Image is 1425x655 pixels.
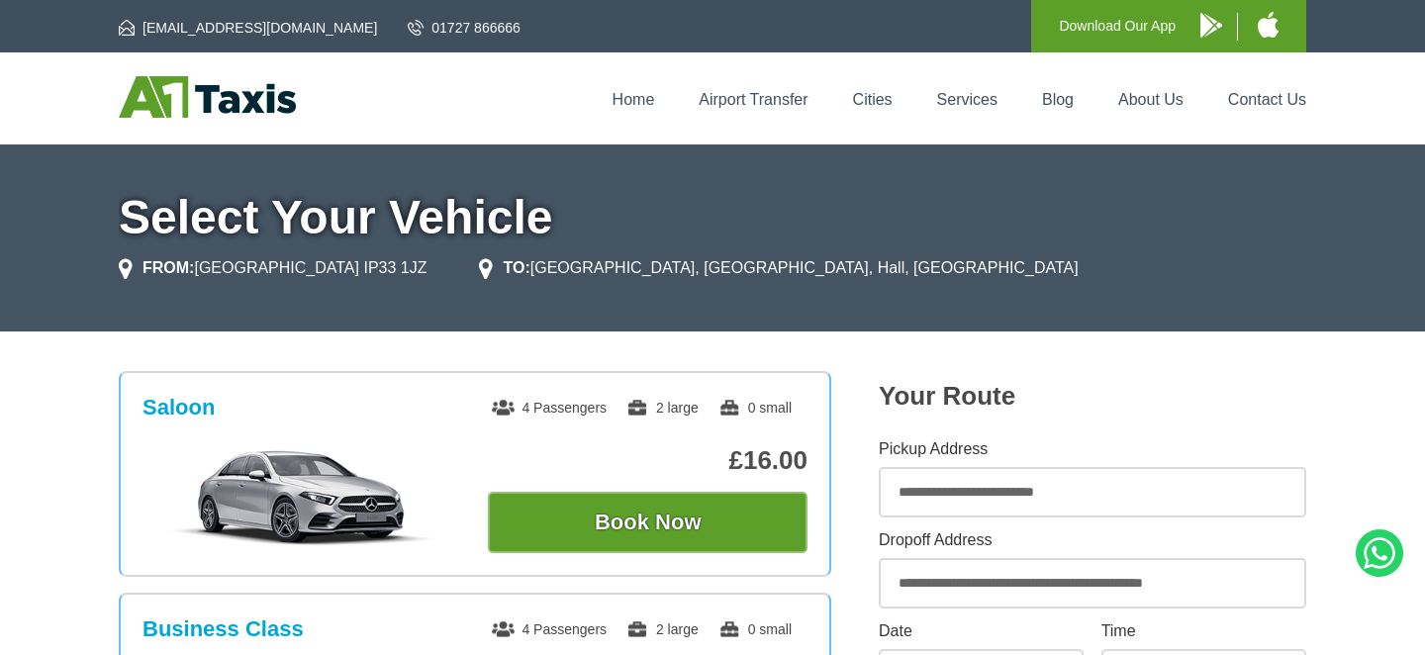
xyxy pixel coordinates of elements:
[1228,91,1306,108] a: Contact Us
[119,194,1306,241] h1: Select Your Vehicle
[879,532,1306,548] label: Dropoff Address
[626,400,699,416] span: 2 large
[479,256,1078,280] li: [GEOGRAPHIC_DATA], [GEOGRAPHIC_DATA], Hall, [GEOGRAPHIC_DATA]
[1200,13,1222,38] img: A1 Taxis Android App
[718,400,792,416] span: 0 small
[626,621,699,637] span: 2 large
[1059,14,1176,39] p: Download Our App
[119,256,427,280] li: [GEOGRAPHIC_DATA] IP33 1JZ
[1258,12,1279,38] img: A1 Taxis iPhone App
[1118,91,1184,108] a: About Us
[718,621,792,637] span: 0 small
[879,381,1306,412] h2: Your Route
[142,395,215,421] h3: Saloon
[879,623,1084,639] label: Date
[119,76,296,118] img: A1 Taxis St Albans LTD
[492,400,607,416] span: 4 Passengers
[937,91,997,108] a: Services
[408,18,521,38] a: 01727 866666
[699,91,807,108] a: Airport Transfer
[488,492,807,553] button: Book Now
[153,448,451,547] img: Saloon
[1101,623,1306,639] label: Time
[853,91,893,108] a: Cities
[142,616,304,642] h3: Business Class
[613,91,655,108] a: Home
[503,259,529,276] strong: TO:
[142,259,194,276] strong: FROM:
[879,441,1306,457] label: Pickup Address
[492,621,607,637] span: 4 Passengers
[119,18,377,38] a: [EMAIL_ADDRESS][DOMAIN_NAME]
[488,445,807,476] p: £16.00
[1042,91,1074,108] a: Blog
